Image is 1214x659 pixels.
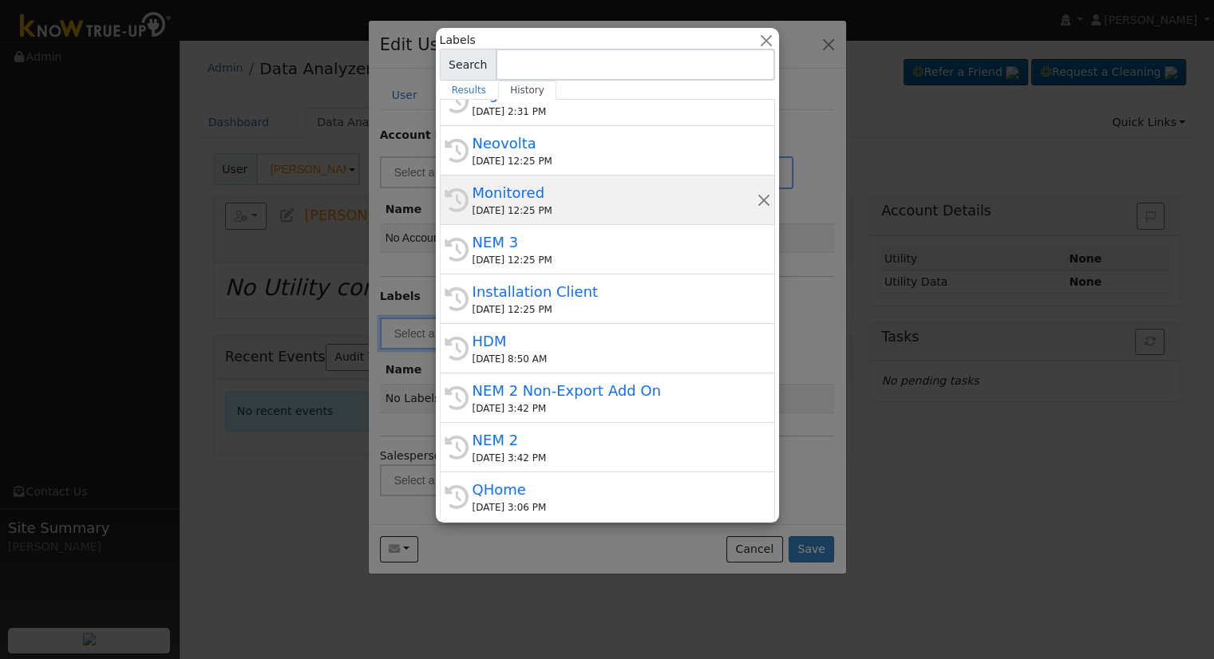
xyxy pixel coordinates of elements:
a: Results [440,81,499,100]
div: [DATE] 12:25 PM [473,203,757,218]
div: [DATE] 8:50 AM [473,352,757,366]
div: [DATE] 12:25 PM [473,253,757,267]
div: QHome [473,479,757,500]
div: Neovolta [473,132,757,154]
div: [DATE] 12:25 PM [473,302,757,317]
i: History [445,337,469,361]
div: NEM 2 Non-Export Add On [473,380,757,401]
div: HDM [473,330,757,352]
i: History [445,139,469,163]
div: Monitored [473,182,757,203]
i: History [445,238,469,262]
div: NEM 2 [473,429,757,451]
div: [DATE] 3:42 PM [473,451,757,465]
span: Search [440,49,496,81]
div: [DATE] 3:06 PM [473,500,757,515]
div: [DATE] 3:42 PM [473,401,757,416]
i: History [445,436,469,460]
div: Installation Client [473,281,757,302]
i: History [445,287,469,311]
a: History [498,81,556,100]
i: History [445,386,469,410]
i: History [445,485,469,509]
i: History [445,188,469,212]
div: NEM 3 [473,231,757,253]
i: History [445,89,469,113]
button: Remove this history [756,191,771,208]
div: [DATE] 12:25 PM [473,154,757,168]
div: [DATE] 2:31 PM [473,105,757,119]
